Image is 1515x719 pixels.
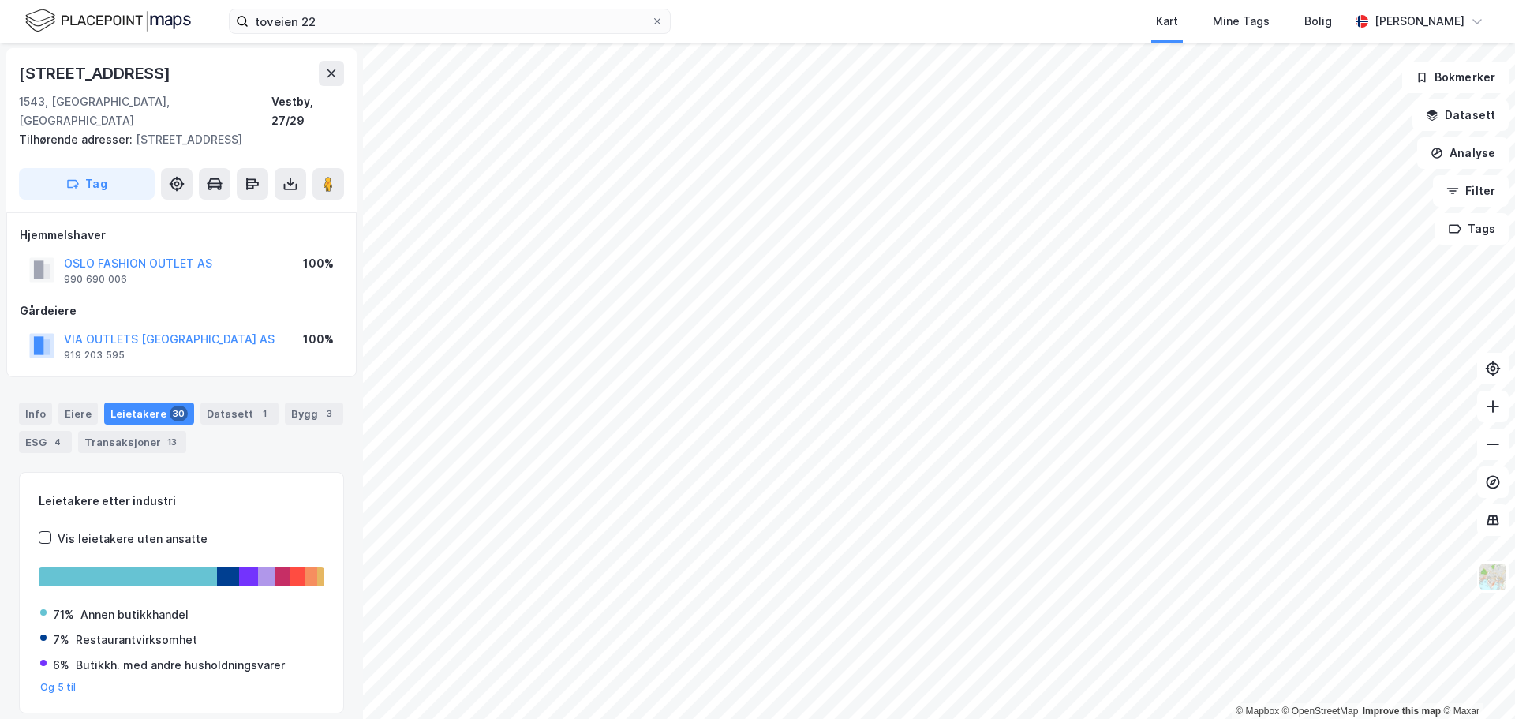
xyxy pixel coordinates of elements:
div: Info [19,403,52,425]
button: Filter [1433,175,1509,207]
div: Datasett [200,403,279,425]
div: Transaksjoner [78,431,186,453]
div: 919 203 595 [64,349,125,361]
div: 1543, [GEOGRAPHIC_DATA], [GEOGRAPHIC_DATA] [19,92,271,130]
img: Z [1478,562,1508,592]
span: Tilhørende adresser: [19,133,136,146]
div: Mine Tags [1213,12,1270,31]
a: Improve this map [1363,706,1441,717]
div: Gårdeiere [20,301,343,320]
div: Vis leietakere uten ansatte [58,530,208,549]
div: Bygg [285,403,343,425]
div: Leietakere etter industri [39,492,324,511]
div: 1 [256,406,272,421]
div: Eiere [58,403,98,425]
div: Hjemmelshaver [20,226,343,245]
div: Annen butikkhandel [80,605,189,624]
div: 71% [53,605,74,624]
div: ESG [19,431,72,453]
img: logo.f888ab2527a4732fd821a326f86c7f29.svg [25,7,191,35]
div: 990 690 006 [64,273,127,286]
a: Mapbox [1236,706,1279,717]
div: 13 [164,434,180,450]
div: Butikkh. med andre husholdningsvarer [76,656,285,675]
div: 30 [170,406,188,421]
div: [STREET_ADDRESS] [19,61,174,86]
div: [STREET_ADDRESS] [19,130,331,149]
div: 4 [50,434,65,450]
div: Leietakere [104,403,194,425]
input: Søk på adresse, matrikkel, gårdeiere, leietakere eller personer [249,9,651,33]
div: [PERSON_NAME] [1375,12,1464,31]
button: Og 5 til [40,681,77,694]
div: Vestby, 27/29 [271,92,344,130]
div: Kart [1156,12,1178,31]
iframe: Chat Widget [1436,643,1515,719]
a: OpenStreetMap [1282,706,1359,717]
div: 100% [303,330,334,349]
button: Bokmerker [1402,62,1509,93]
div: 6% [53,656,69,675]
div: 100% [303,254,334,273]
div: 3 [321,406,337,421]
button: Tag [19,168,155,200]
div: Restaurantvirksomhet [76,631,197,650]
button: Analyse [1417,137,1509,169]
button: Tags [1435,213,1509,245]
div: Bolig [1304,12,1332,31]
div: 7% [53,631,69,650]
button: Datasett [1412,99,1509,131]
